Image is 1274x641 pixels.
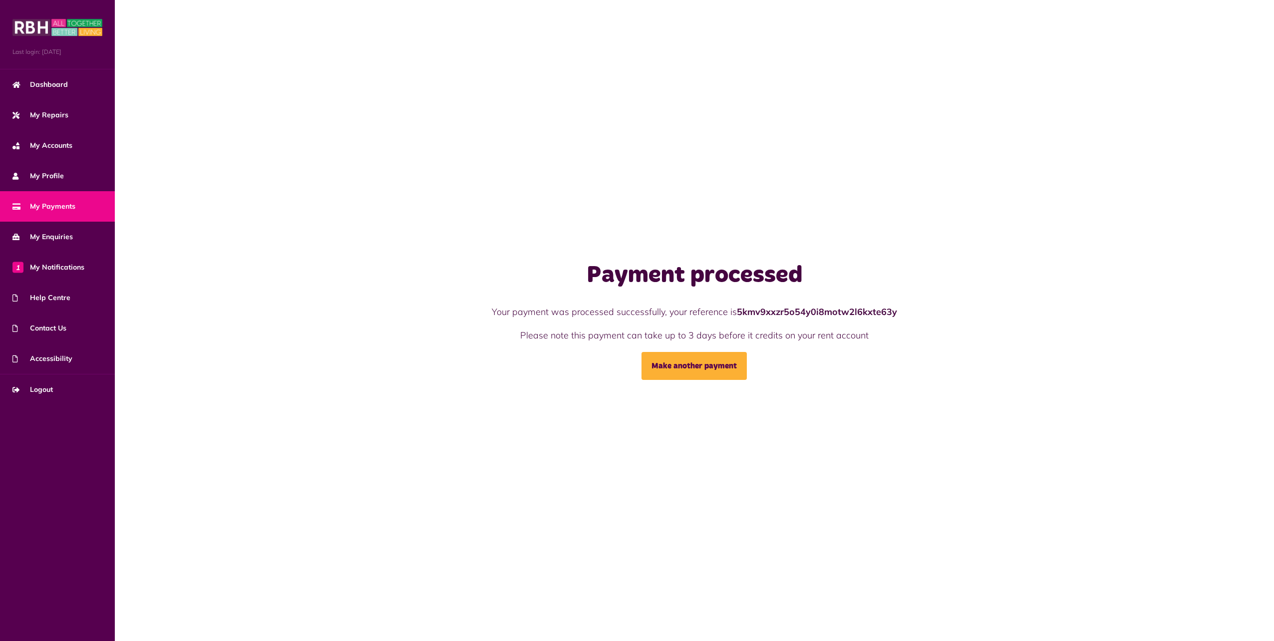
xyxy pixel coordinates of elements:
[12,293,70,303] span: Help Centre
[641,352,747,380] a: Make another payment
[12,171,64,181] span: My Profile
[12,17,102,37] img: MyRBH
[414,305,974,319] p: Your payment was processed successfully, your reference is
[414,261,974,290] h1: Payment processed
[12,262,84,273] span: My Notifications
[12,262,23,273] span: 1
[12,232,73,242] span: My Enquiries
[414,328,974,342] p: Please note this payment can take up to 3 days before it credits on your rent account
[12,47,102,56] span: Last login: [DATE]
[12,110,68,120] span: My Repairs
[12,140,72,151] span: My Accounts
[12,353,72,364] span: Accessibility
[12,323,66,333] span: Contact Us
[737,306,897,318] strong: 5kmv9xxzr5o54y0i8motw2l6kxte63y
[12,79,68,90] span: Dashboard
[12,384,53,395] span: Logout
[12,201,75,212] span: My Payments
